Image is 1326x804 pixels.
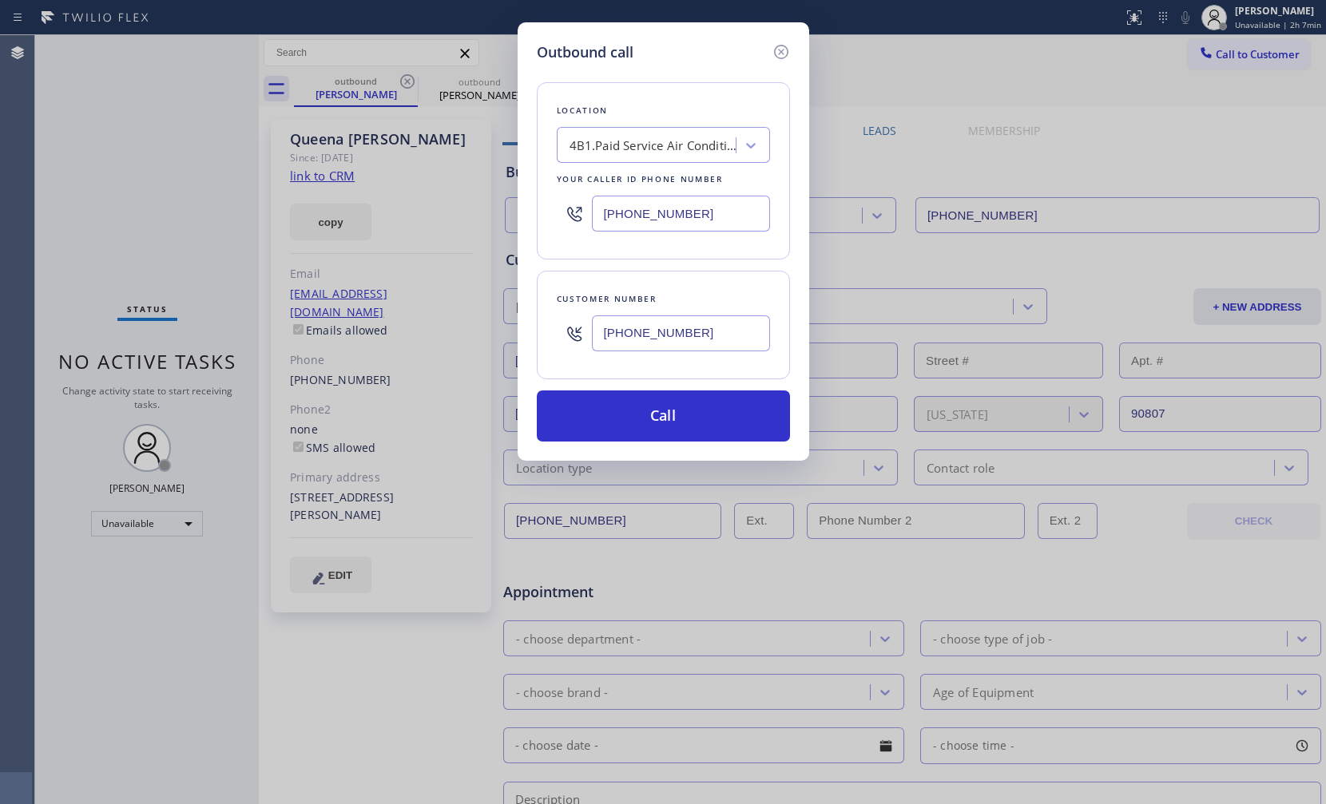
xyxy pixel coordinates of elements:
div: Customer number [557,291,770,307]
input: (123) 456-7890 [592,196,770,232]
div: 4B1.Paid Service Air Conditioning - [GEOGRAPHIC_DATA] [570,137,737,155]
input: (123) 456-7890 [592,315,770,351]
button: Call [537,390,790,442]
h5: Outbound call [537,42,633,63]
div: Your caller id phone number [557,171,770,188]
div: Location [557,102,770,119]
